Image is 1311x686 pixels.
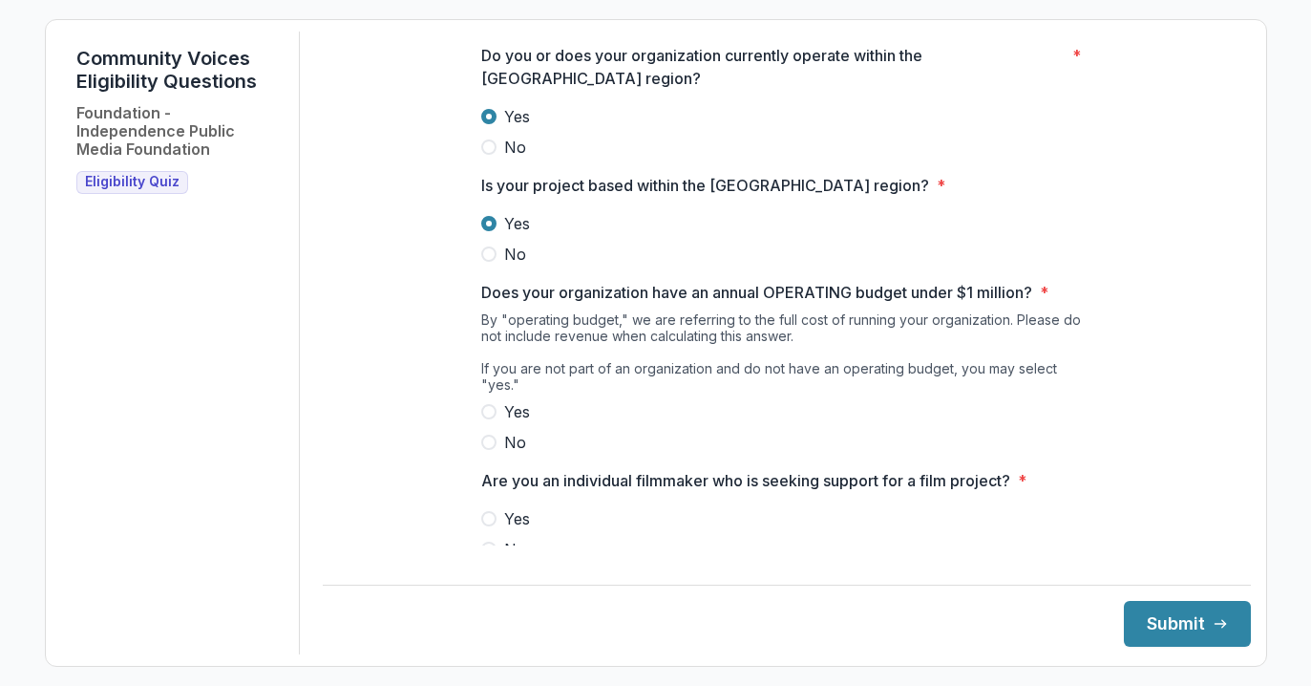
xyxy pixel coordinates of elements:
p: Is your project based within the [GEOGRAPHIC_DATA] region? [481,174,929,197]
span: Yes [504,212,530,235]
button: Submit [1124,601,1251,647]
span: No [504,243,526,266]
p: Do you or does your organization currently operate within the [GEOGRAPHIC_DATA] region? [481,44,1065,90]
span: No [504,136,526,159]
span: Yes [504,105,530,128]
p: Does your organization have an annual OPERATING budget under $1 million? [481,281,1032,304]
h2: Foundation - Independence Public Media Foundation [76,104,284,160]
p: Are you an individual filmmaker who is seeking support for a film project? [481,469,1010,492]
div: By "operating budget," we are referring to the full cost of running your organization. Please do ... [481,311,1092,400]
span: No [504,538,526,561]
h1: Community Voices Eligibility Questions [76,47,284,93]
span: Yes [504,400,530,423]
span: No [504,431,526,454]
span: Eligibility Quiz [85,174,180,190]
span: Yes [504,507,530,530]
